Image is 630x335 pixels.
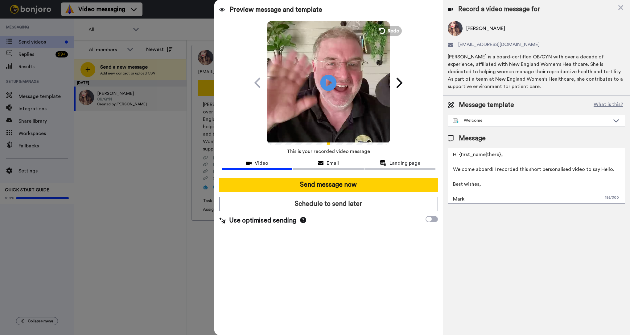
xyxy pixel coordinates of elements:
[229,216,296,225] span: Use optimised sending
[327,159,339,167] span: Email
[592,100,625,110] button: What is this?
[453,118,459,123] img: nextgen-template.svg
[459,100,514,110] span: Message template
[448,148,625,204] textarea: Hi {first_name|there}, Welcome aboard! I recorded this short personalised video to say Hello. Bes...
[287,145,370,158] span: This is your recorded video message
[458,41,540,48] span: [EMAIL_ADDRESS][DOMAIN_NAME]
[255,159,268,167] span: Video
[448,53,625,90] div: [PERSON_NAME] is a board-certified OB/GYN with over a decade of experience, affiliated with New E...
[219,197,438,211] button: Schedule to send later
[219,178,438,192] button: Send message now
[459,134,486,143] span: Message
[453,117,610,124] div: Welcome
[389,159,420,167] span: Landing page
